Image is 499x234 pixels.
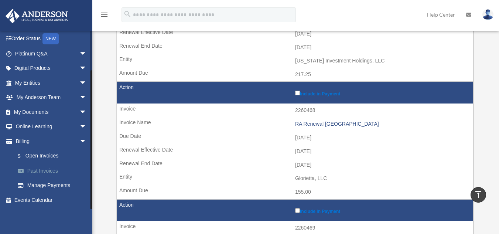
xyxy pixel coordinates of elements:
a: My Anderson Teamarrow_drop_down [5,90,98,105]
span: arrow_drop_down [79,46,94,61]
span: arrow_drop_down [79,119,94,135]
input: Include in Payment [295,208,300,213]
span: arrow_drop_down [79,90,94,105]
span: arrow_drop_down [79,105,94,120]
td: Glorietta, LLC [117,172,473,186]
a: Past Invoices [10,163,98,178]
td: [DATE] [117,41,473,55]
a: My Documentsarrow_drop_down [5,105,98,119]
td: 217.25 [117,68,473,82]
a: Platinum Q&Aarrow_drop_down [5,46,98,61]
img: User Pic [482,9,493,20]
a: Manage Payments [10,178,98,193]
a: Digital Productsarrow_drop_down [5,61,98,76]
img: Anderson Advisors Platinum Portal [3,9,70,23]
a: Order StatusNEW [5,31,98,47]
td: [DATE] [117,27,473,41]
label: Include in Payment [295,207,469,214]
label: Include in Payment [295,89,469,96]
a: My Entitiesarrow_drop_down [5,75,98,90]
td: 155.00 [117,185,473,199]
span: arrow_drop_down [79,134,94,149]
a: $Open Invoices [10,149,94,164]
a: vertical_align_top [471,187,486,203]
a: menu [100,13,109,19]
div: NEW [42,33,59,44]
input: Include in Payment [295,91,300,95]
a: Billingarrow_drop_down [5,134,98,149]
td: 2260468 [117,104,473,118]
span: arrow_drop_down [79,61,94,76]
i: search [123,10,131,18]
i: menu [100,10,109,19]
div: RA Renewal [GEOGRAPHIC_DATA] [295,121,469,127]
a: Events Calendar [5,193,98,207]
td: [DATE] [117,145,473,159]
a: Online Learningarrow_drop_down [5,119,98,134]
span: $ [22,152,25,161]
span: arrow_drop_down [79,75,94,91]
i: vertical_align_top [474,190,483,199]
td: [DATE] [117,131,473,145]
td: [DATE] [117,158,473,172]
td: [US_STATE] Investment Holdings, LLC [117,54,473,68]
